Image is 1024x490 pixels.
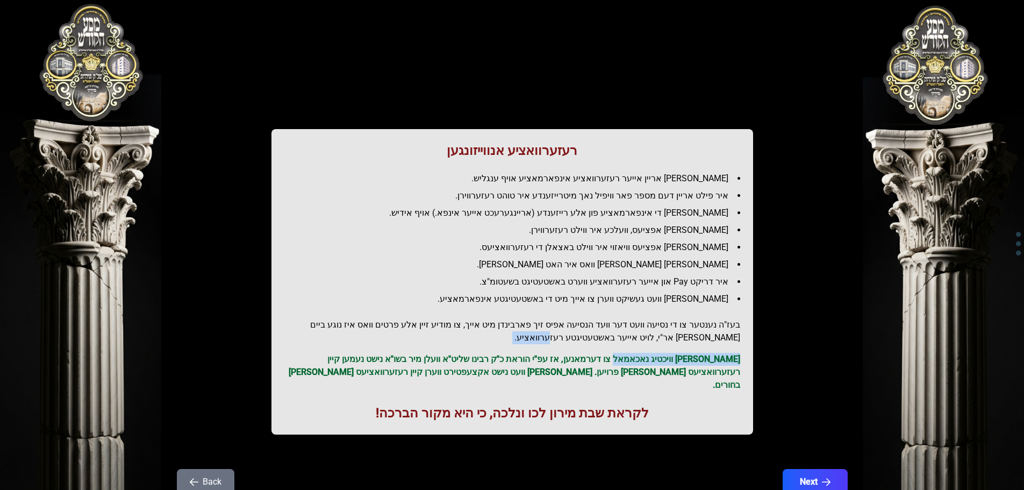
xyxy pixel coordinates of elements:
[293,224,740,237] li: [PERSON_NAME] אפציעס, וועלכע איר ווילט רעזערווירן.
[293,275,740,288] li: איר דריקט Pay און אייער רעזערוואציע ווערט באשטעטיגט בשעטומ"צ.
[284,404,740,422] h1: לקראת שבת מירון לכו ונלכה, כי היא מקור הברכה!
[284,353,740,392] p: [PERSON_NAME] וויכטיג נאכאמאל צו דערמאנען, אז עפ"י הוראת כ"ק רבינו שליט"א וועלן מיר בשו"א נישט נע...
[293,241,740,254] li: [PERSON_NAME] אפציעס וויאזוי איר ווילט באצאלן די רעזערוואציעס.
[293,189,740,202] li: איר פילט אריין דעם מספר פאר וויפיל נאך מיטרייזענדע איר טוהט רעזערווירן.
[293,207,740,219] li: [PERSON_NAME] די אינפארמאציע פון אלע רייזענדע (אריינגערעכט אייער אינפא.) אויף אידיש.
[284,142,740,159] h1: רעזערוואציע אנווייזונגען
[293,258,740,271] li: [PERSON_NAME] [PERSON_NAME] וואס איר האט [PERSON_NAME].
[293,293,740,306] li: [PERSON_NAME] וועט געשיקט ווערן צו אייך מיט די באשטעטיגטע אינפארמאציע.
[284,318,740,344] h2: בעז"ה נענטער צו די נסיעה וועט דער וועד הנסיעה אפיס זיך פארבינדן מיט אייך, צו מודיע זיין אלע פרטים...
[293,172,740,185] li: [PERSON_NAME] אריין אייער רעזערוואציע אינפארמאציע אויף ענגליש.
